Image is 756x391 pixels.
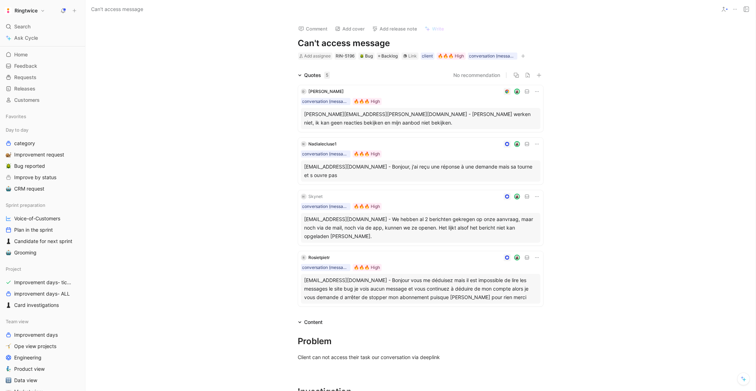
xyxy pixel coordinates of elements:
span: CRM request [14,185,44,192]
span: Releases [14,85,35,92]
div: Day to day [3,125,82,135]
div: conversation (message, discussion) [302,150,349,158]
span: Ope view projects [14,343,56,350]
button: 🤖 [4,185,13,193]
span: [PERSON_NAME] [309,89,344,94]
img: 🔢 [6,378,11,383]
span: Ask Cycle [14,34,38,42]
span: Home [14,51,28,58]
span: category [14,140,35,147]
button: RingtwiceRingtwice [3,6,47,16]
div: Sprint preparation [3,200,82,210]
a: 🤖CRM request [3,183,82,194]
div: Content [304,318,323,326]
div: Day to daycategory🐌Improvement request🪲Bug reportedImprove by status🤖CRM request [3,125,82,194]
a: 🤖Grooming [3,247,82,258]
h1: Ringtwice [15,7,38,14]
span: Project [6,265,21,272]
div: Content [295,318,326,326]
span: Bug reported [14,163,45,170]
button: No recommendation [454,71,500,79]
span: Data view [14,377,37,384]
a: Customers [3,95,82,105]
span: Search [14,22,30,31]
span: Write [432,26,444,32]
span: Can't access message [91,5,143,13]
span: improvement days- ALL [14,290,70,297]
a: Home [3,49,82,60]
a: Engineering [3,352,82,363]
div: [PERSON_NAME][EMAIL_ADDRESS][PERSON_NAME][DOMAIN_NAME] - [PERSON_NAME] werken niet, ik kan geen r... [304,110,537,127]
div: Project [3,264,82,274]
a: 🐌Improvement request [3,149,82,160]
div: Link [409,53,417,60]
button: 🤸 [4,342,13,351]
div: 🔥🔥🔥 High [438,53,464,60]
a: Releases [3,83,82,94]
img: 🪲 [360,54,364,58]
button: ♟️ [4,301,13,309]
div: Quotes [304,71,330,79]
img: 🐌 [6,152,11,158]
div: ProjectImprovement days- tickets readyimprovement days- ALL♟️Card investigations [3,264,82,310]
div: conversation (message, discussion) [469,53,516,60]
a: Feedback [3,61,82,71]
div: R [301,255,307,260]
button: ♟️ [4,237,13,246]
a: category [3,138,82,149]
img: avatar [515,194,519,199]
a: Requests [3,72,82,83]
div: Backlog [377,53,399,60]
button: 🔢 [4,376,13,385]
span: Voice-of-Customers [14,215,60,222]
a: 🔢Data view [3,375,82,386]
a: Improvement days- tickets ready [3,277,82,288]
div: [EMAIL_ADDRESS][DOMAIN_NAME] - Bonjour vous me déduisez mais il est impossible de lire les messag... [304,276,537,302]
div: RIN-5196 [336,53,355,60]
span: Add assignee [304,53,331,59]
div: conversation (message, discussion) [302,203,349,210]
a: Improvement days [3,330,82,340]
div: Quotes5 [295,71,333,79]
a: 🪲Bug reported [3,161,82,171]
div: 🔥🔥🔥 High [354,264,380,271]
img: ♟️ [6,238,11,244]
a: Voice-of-Customers [3,213,82,224]
div: 🔥🔥🔥 High [354,150,380,158]
button: 🧞‍♂️ [4,365,13,373]
button: Comment [295,24,331,34]
img: Ringtwice [5,7,12,14]
div: 🪲Bug [358,53,375,60]
a: 🧞‍♂️Product view [3,364,82,374]
a: 🤸Ope view projects [3,341,82,352]
img: 🤸 [6,343,11,349]
h1: Can't access message [298,38,543,49]
div: Favorites [3,111,82,122]
div: 🔥🔥🔥 High [354,203,380,210]
div: 5 [324,72,330,79]
span: Plan in the sprint [14,226,53,233]
div: Team view [3,316,82,327]
span: Improvement days [14,331,58,338]
span: Team view [6,318,29,325]
a: Ask Cycle [3,33,82,43]
span: Improvement request [14,151,64,158]
a: ♟️Card investigations [3,300,82,310]
div: conversation (message, discussion) [302,98,349,105]
span: Favorites [6,113,26,120]
span: Backlog [382,53,398,60]
span: Feedback [14,62,37,70]
div: [EMAIL_ADDRESS][DOMAIN_NAME] - We hebben al 2 berichten gekregen op onze aanvraag, maar noch via ... [304,215,537,241]
div: Bug [360,53,373,60]
div: Search [3,21,82,32]
img: avatar [515,255,519,260]
span: Sprint preparation [6,202,45,209]
span: Improvement days- tickets ready [14,279,74,286]
div: Skynet [309,193,323,200]
span: Product view [14,365,45,373]
a: Improve by status [3,172,82,183]
div: N [301,141,307,147]
div: Client can not access their task our conversation via deeplink [298,353,543,361]
img: ♟️ [6,302,11,308]
div: client [422,53,433,60]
